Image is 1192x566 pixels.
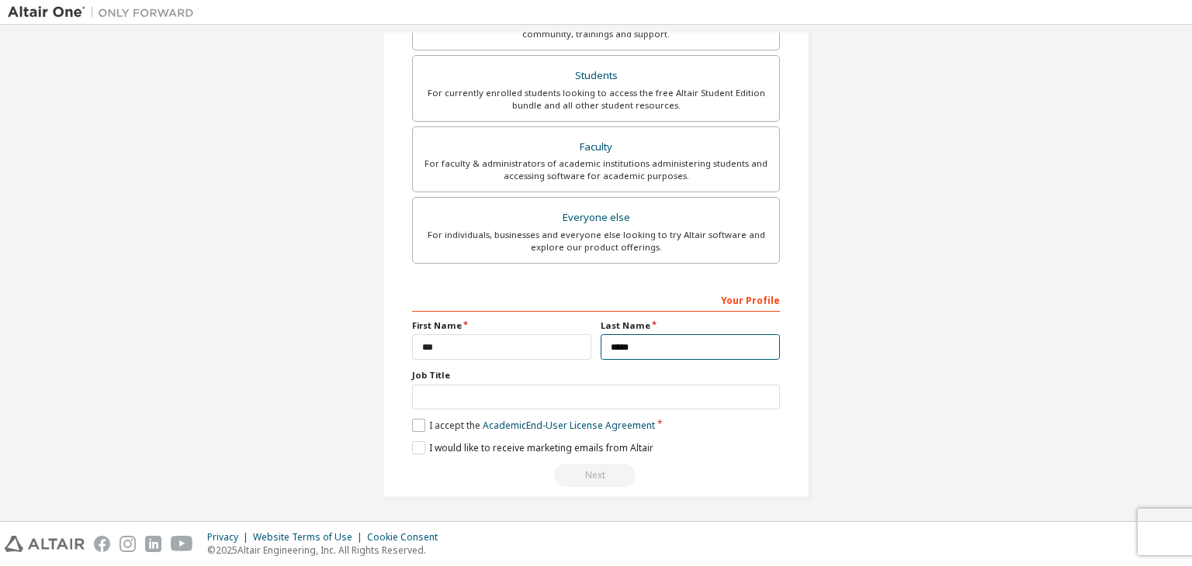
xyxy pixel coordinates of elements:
[253,531,367,544] div: Website Terms of Use
[601,319,780,332] label: Last Name
[120,536,136,552] img: instagram.svg
[412,369,780,381] label: Job Title
[5,536,85,552] img: altair_logo.svg
[207,531,253,544] div: Privacy
[171,536,193,552] img: youtube.svg
[422,207,770,229] div: Everyone else
[412,419,655,432] label: I accept the
[422,136,770,158] div: Faculty
[367,531,447,544] div: Cookie Consent
[145,536,161,552] img: linkedin.svg
[483,419,655,432] a: Academic End-User License Agreement
[412,441,653,454] label: I would like to receive marketing emails from Altair
[8,5,202,20] img: Altair One
[422,87,770,112] div: For currently enrolled students looking to access the free Altair Student Edition bundle and all ...
[94,536,110,552] img: facebook.svg
[412,464,780,487] div: Read and acccept EULA to continue
[422,65,770,87] div: Students
[207,544,447,557] p: © 2025 Altair Engineering, Inc. All Rights Reserved.
[412,287,780,312] div: Your Profile
[412,319,591,332] label: First Name
[422,157,770,182] div: For faculty & administrators of academic institutions administering students and accessing softwa...
[422,229,770,254] div: For individuals, businesses and everyone else looking to try Altair software and explore our prod...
